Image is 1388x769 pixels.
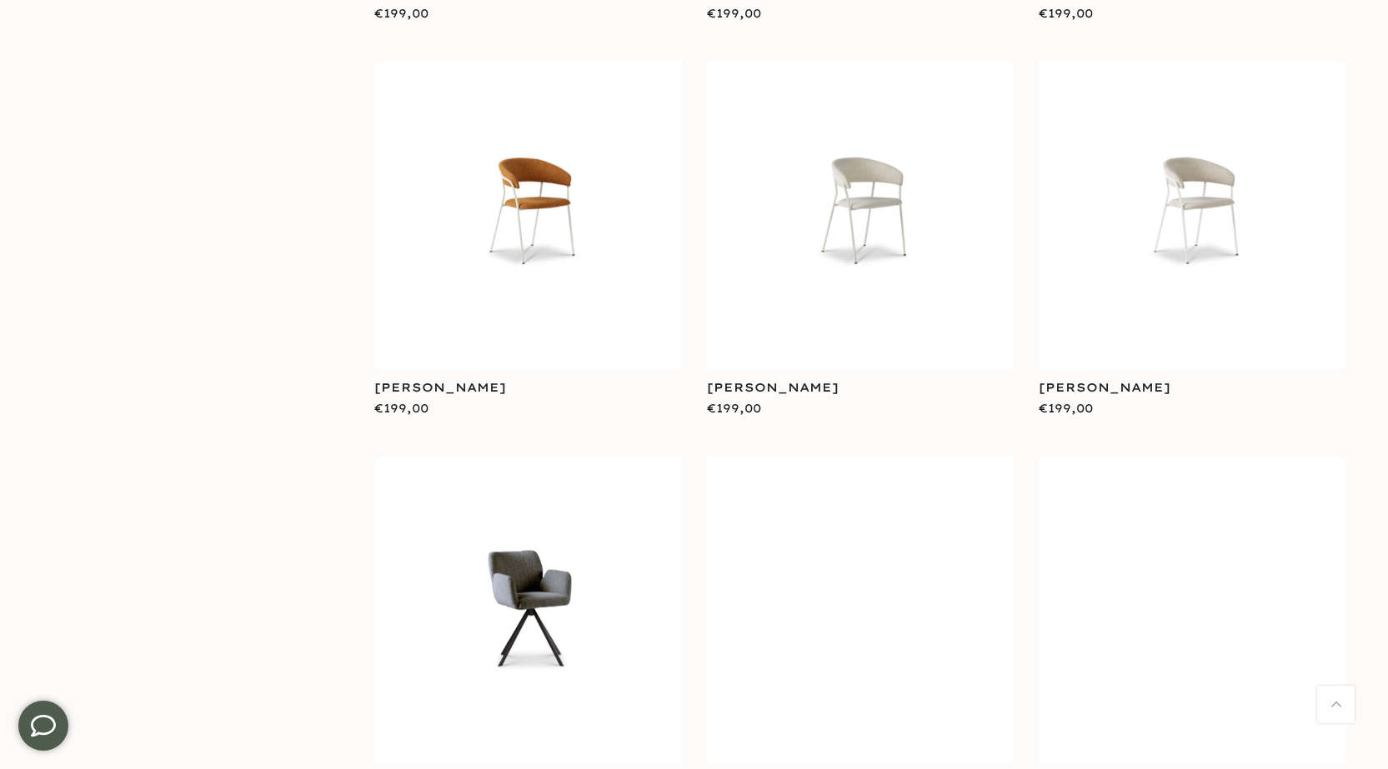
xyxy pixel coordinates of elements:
iframe: toggle-frame [2,684,85,767]
a: [PERSON_NAME] [1039,380,1170,395]
a: [PERSON_NAME] [374,380,506,395]
a: [PERSON_NAME] [707,380,839,395]
span: €199,00 [1039,6,1093,21]
span: €199,00 [374,401,428,416]
a: Terug naar boven [1317,686,1355,723]
span: €199,00 [707,401,761,416]
span: €199,00 [1039,401,1093,416]
span: €199,00 [707,6,761,21]
span: €199,00 [374,6,428,21]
